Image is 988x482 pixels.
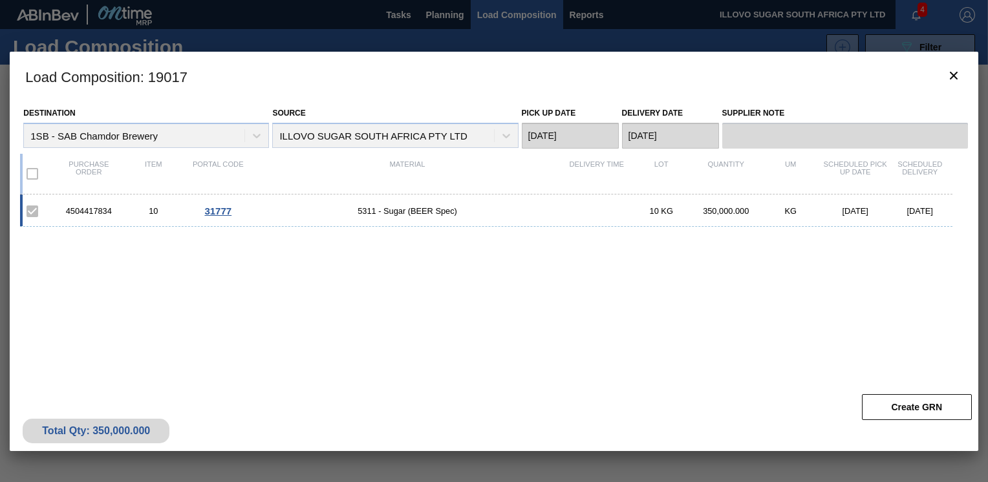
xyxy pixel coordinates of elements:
div: 10 KG [629,206,694,216]
label: Source [272,109,305,118]
div: Delivery Time [564,160,629,187]
div: Portal code [186,160,250,187]
div: 4504417834 [56,206,121,216]
div: 350,000.000 [694,206,758,216]
div: Quantity [694,160,758,187]
label: Supplier Note [722,104,968,123]
div: Purchase order [56,160,121,187]
h3: Load Composition : 19017 [10,52,978,101]
span: 31777 [204,205,231,216]
span: 5311 - Sugar (BEER Spec) [250,206,564,216]
div: Lot [629,160,694,187]
div: Material [250,160,564,187]
label: Destination [23,109,75,118]
input: mm/dd/yyyy [522,123,619,149]
div: Total Qty: 350,000.000 [32,425,160,437]
div: [DATE] [823,206,888,216]
div: Scheduled Delivery [888,160,952,187]
div: Scheduled Pick up Date [823,160,888,187]
label: Delivery Date [622,109,683,118]
div: Go to Order [186,205,250,216]
input: mm/dd/yyyy [622,123,719,149]
div: [DATE] [888,206,952,216]
label: Pick up Date [522,109,576,118]
button: Create GRN [862,394,972,420]
div: UM [758,160,823,187]
div: KG [758,206,823,216]
div: Item [121,160,186,187]
div: 10 [121,206,186,216]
